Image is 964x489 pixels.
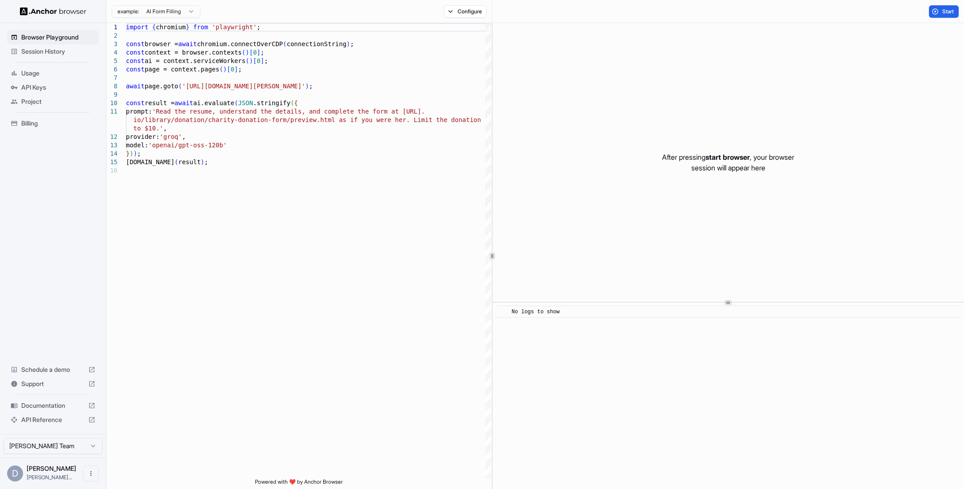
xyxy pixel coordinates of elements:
[7,116,99,130] div: Billing
[163,125,167,132] span: ,
[186,24,189,31] span: }
[283,40,286,47] span: (
[7,377,99,391] div: Support
[7,363,99,377] div: Schedule a demo
[264,57,268,64] span: ;
[294,99,298,106] span: {
[106,32,118,40] div: 2
[83,465,99,481] button: Open menu
[512,309,560,315] span: No logs to show
[160,133,182,140] span: 'groq'
[339,108,425,115] span: lete the form at [URL].
[126,66,145,73] span: const
[106,57,118,65] div: 5
[126,40,145,47] span: const
[175,99,193,106] span: await
[7,80,99,95] div: API Keys
[306,83,309,90] span: )
[234,66,238,73] span: ]
[145,99,174,106] span: result =
[197,40,283,47] span: chromium.connectOverCDP
[178,83,182,90] span: (
[175,158,178,166] span: (
[320,116,481,123] span: html as if you were her. Limit the donation
[106,133,118,141] div: 12
[257,49,260,56] span: ]
[178,40,197,47] span: await
[249,57,253,64] span: )
[145,49,242,56] span: context = browser.contexts
[106,150,118,158] div: 14
[7,66,99,80] div: Usage
[253,57,257,64] span: [
[929,5,959,18] button: Start
[204,158,208,166] span: ;
[152,108,339,115] span: 'Read the resume, understand the details, and comp
[133,150,137,157] span: )
[21,47,95,56] span: Session History
[133,125,163,132] span: to $10.'
[137,150,141,157] span: ;
[231,66,234,73] span: 0
[21,415,85,424] span: API Reference
[227,66,231,73] span: [
[7,95,99,109] div: Project
[106,65,118,74] div: 6
[145,66,219,73] span: page = context.pages
[133,116,320,123] span: io/library/donation/charity-donation-form/preview.
[152,24,156,31] span: {
[501,308,505,316] span: ​
[246,57,249,64] span: (
[290,99,294,106] span: (
[242,49,245,56] span: (
[255,478,343,489] span: Powered with ❤️ by Anchor Browser
[238,66,242,73] span: ;
[350,40,354,47] span: ;
[106,74,118,82] div: 7
[178,158,201,166] span: result
[106,158,118,166] div: 15
[126,158,175,166] span: [DOMAIN_NAME]
[21,379,85,388] span: Support
[106,99,118,107] div: 10
[21,401,85,410] span: Documentation
[193,24,208,31] span: from
[106,23,118,32] div: 1
[145,57,246,64] span: ai = context.serviceWorkers
[942,8,955,15] span: Start
[20,7,86,16] img: Anchor Logo
[201,158,204,166] span: )
[149,142,227,149] span: 'openai/gpt-oss-120b'
[126,83,145,90] span: await
[253,99,290,106] span: .stringify
[223,66,227,73] span: )
[145,40,178,47] span: browser =
[234,99,238,106] span: (
[21,69,95,78] span: Usage
[129,150,133,157] span: )
[21,33,95,42] span: Browser Playground
[260,57,264,64] span: ]
[126,99,145,106] span: const
[106,82,118,91] div: 8
[106,107,118,116] div: 11
[106,91,118,99] div: 9
[444,5,487,18] button: Configure
[27,465,76,472] span: Daniele Piras
[193,99,235,106] span: ai.evaluate
[156,24,185,31] span: chromium
[253,49,257,56] span: 0
[126,108,152,115] span: prompt:
[346,40,350,47] span: )
[257,57,260,64] span: 0
[7,30,99,44] div: Browser Playground
[21,97,95,106] span: Project
[126,24,149,31] span: import
[118,8,139,15] span: example:
[182,133,185,140] span: ,
[261,49,264,56] span: ;
[145,83,178,90] span: page.goto
[126,142,149,149] span: model:
[126,57,145,64] span: const
[7,465,23,481] div: D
